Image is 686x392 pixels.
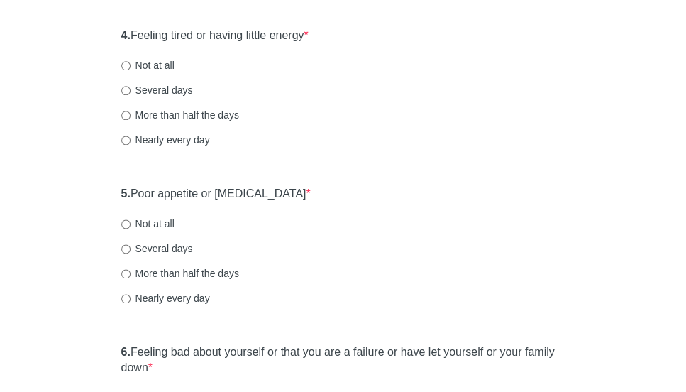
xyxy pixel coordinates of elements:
label: Several days [121,83,193,97]
label: Not at all [121,217,175,231]
strong: 4. [121,29,131,41]
label: More than half the days [121,266,239,281]
label: Nearly every day [121,133,210,147]
strong: 5. [121,187,131,200]
label: Not at all [121,58,175,72]
input: Several days [121,86,131,95]
input: More than half the days [121,269,131,278]
label: Feeling tired or having little energy [121,28,309,44]
label: Nearly every day [121,291,210,305]
input: Nearly every day [121,136,131,145]
input: Several days [121,244,131,254]
input: Not at all [121,219,131,229]
input: More than half the days [121,111,131,120]
label: Several days [121,241,193,256]
label: Feeling bad about yourself or that you are a failure or have let yourself or your family down [121,344,565,377]
strong: 6. [121,346,131,358]
input: Nearly every day [121,294,131,303]
label: Poor appetite or [MEDICAL_DATA] [121,186,311,202]
input: Not at all [121,61,131,70]
label: More than half the days [121,108,239,122]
